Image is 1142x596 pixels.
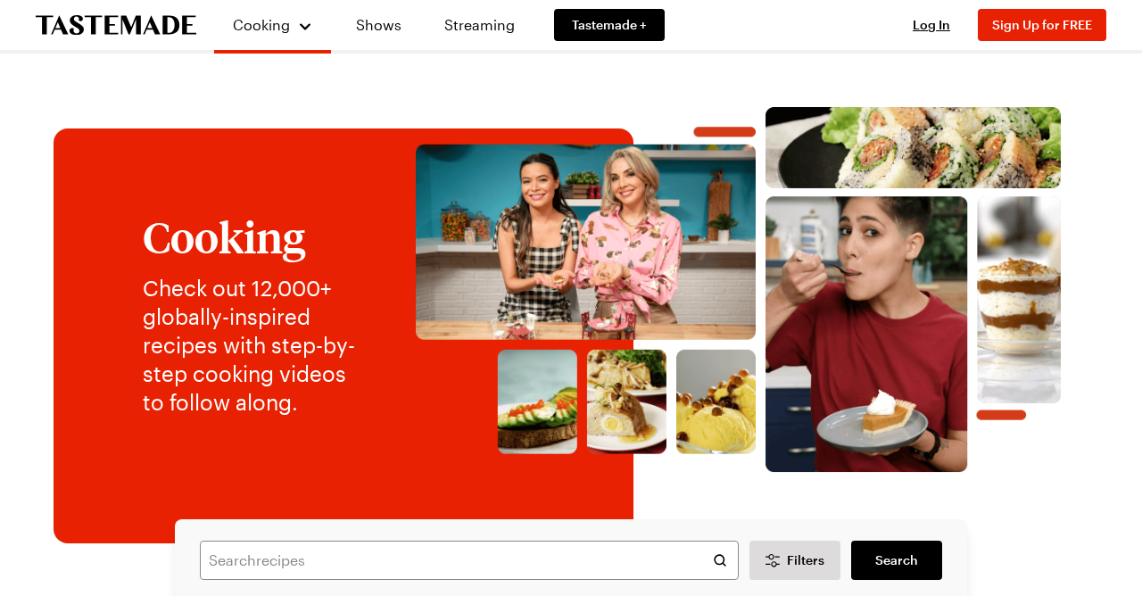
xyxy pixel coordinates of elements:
[143,274,370,417] p: Check out 12,000+ globally-inspired recipes with step-by-step cooking videos to follow along.
[896,16,967,34] button: Log In
[749,541,840,580] button: Desktop filters
[875,551,918,569] span: Search
[913,17,950,32] span: Log In
[992,17,1092,32] span: Sign Up for FREE
[143,213,370,260] h1: Cooking
[232,7,313,43] button: Cooking
[554,9,665,41] a: Tastemade +
[851,541,942,580] a: filters
[406,107,1071,473] img: Explore recipes
[978,9,1106,41] button: Sign Up for FREE
[233,16,290,33] span: Cooking
[787,551,824,569] span: Filters
[572,16,647,34] span: Tastemade +
[36,15,196,36] a: To Tastemade Home Page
